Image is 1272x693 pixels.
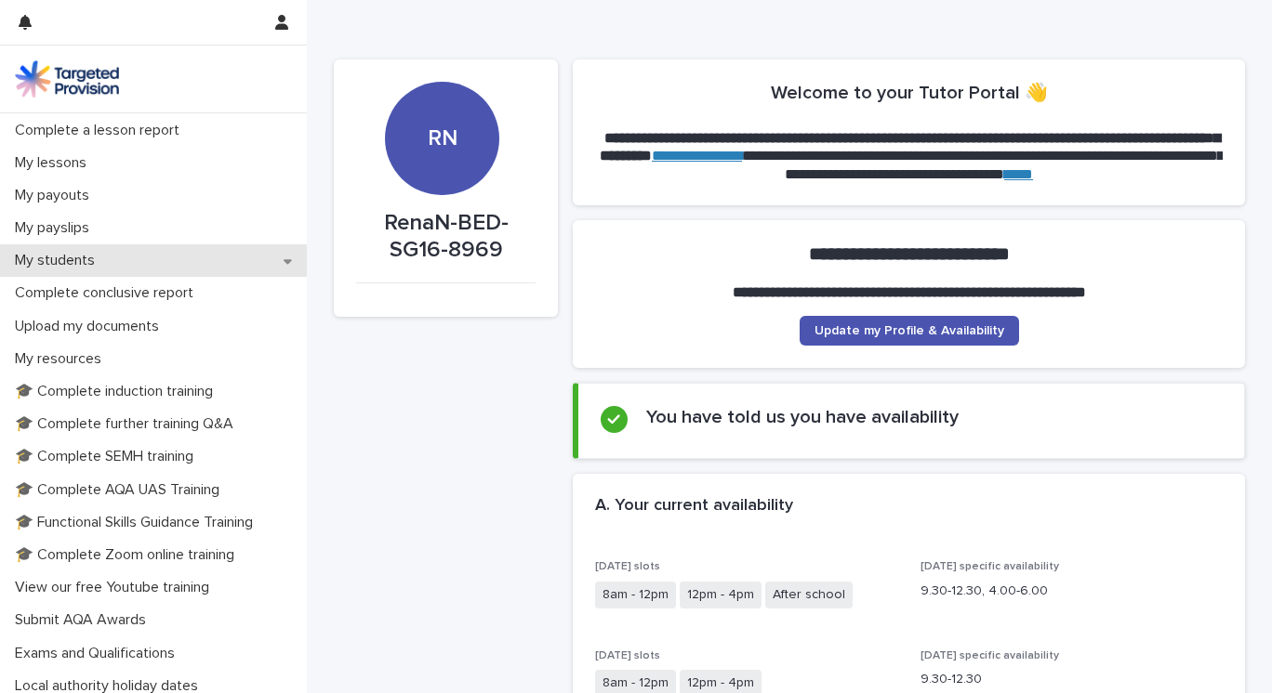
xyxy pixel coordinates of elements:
[771,82,1048,104] h2: Welcome to your Tutor Portal 👋
[921,582,1224,601] p: 9.30-12.30, 4.00-6.00
[7,415,248,433] p: 🎓 Complete further training Q&A
[15,60,119,98] img: M5nRWzHhSzIhMunXDL62
[7,284,208,302] p: Complete conclusive report
[680,582,762,608] span: 12pm - 4pm
[7,514,268,531] p: 🎓 Functional Skills Guidance Training
[7,318,174,335] p: Upload my documents
[595,496,793,516] h2: A. Your current availability
[7,219,104,237] p: My payslips
[356,210,536,264] p: RenaN-BED-SG16-8969
[7,448,208,465] p: 🎓 Complete SEMH training
[7,122,194,139] p: Complete a lesson report
[921,561,1059,572] span: [DATE] specific availability
[815,324,1004,337] span: Update my Profile & Availability
[765,582,853,608] span: After school
[921,650,1059,661] span: [DATE] specific availability
[595,561,660,572] span: [DATE] slots
[7,187,104,204] p: My payouts
[7,546,249,564] p: 🎓 Complete Zoom online training
[595,582,676,608] span: 8am - 12pm
[7,350,116,368] p: My resources
[7,645,190,662] p: Exams and Qualifications
[7,481,234,499] p: 🎓 Complete AQA UAS Training
[921,670,1224,689] p: 9.30-12.30
[7,383,228,400] p: 🎓 Complete induction training
[595,650,660,661] span: [DATE] slots
[7,611,161,629] p: Submit AQA Awards
[7,579,224,596] p: View our free Youtube training
[385,12,498,152] div: RN
[7,252,110,269] p: My students
[7,154,101,172] p: My lessons
[646,406,959,428] h2: You have told us you have availability
[800,316,1019,346] a: Update my Profile & Availability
